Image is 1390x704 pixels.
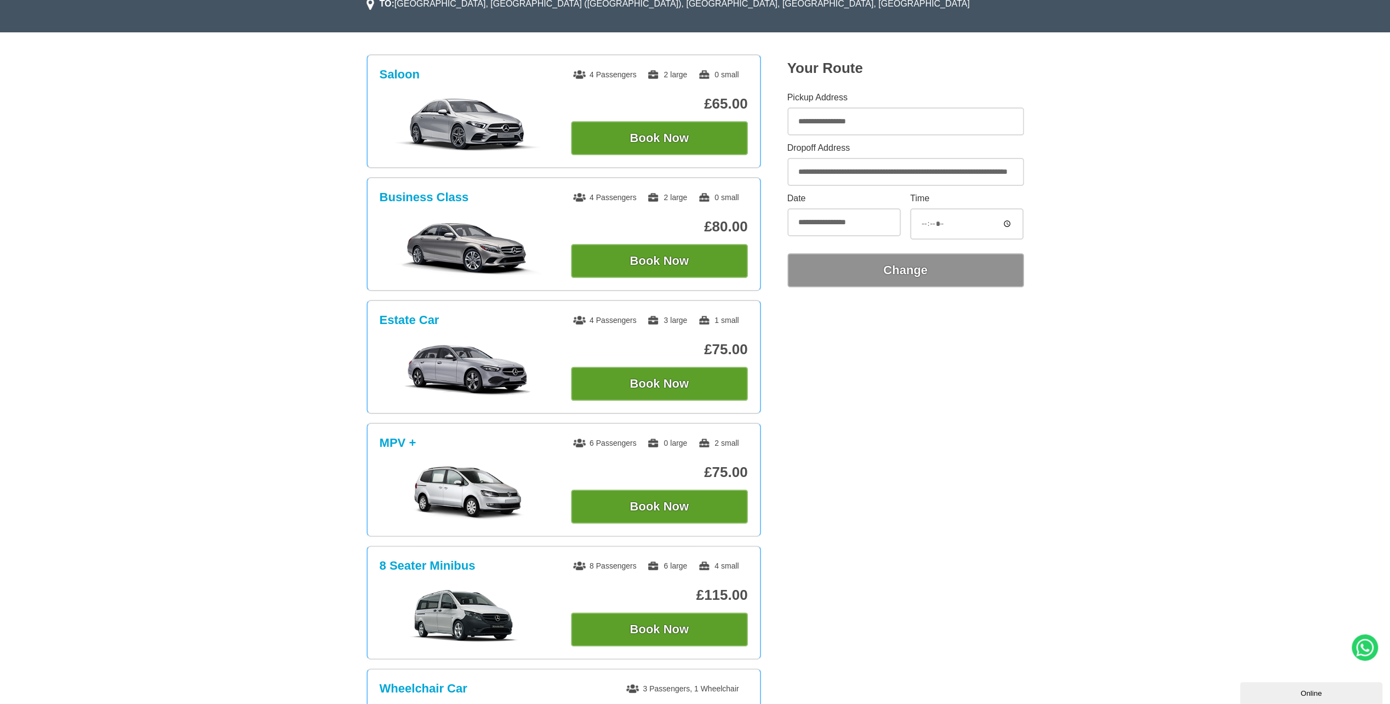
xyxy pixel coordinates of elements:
[571,341,748,358] p: £75.00
[1240,680,1385,704] iframe: chat widget
[385,465,550,520] img: MPV +
[787,60,1024,77] h2: Your Route
[573,316,637,325] span: 4 Passengers
[380,559,476,573] h3: 8 Seater Minibus
[698,561,739,570] span: 4 small
[647,316,687,325] span: 3 large
[787,93,1024,102] label: Pickup Address
[698,439,739,447] span: 2 small
[787,144,1024,152] label: Dropoff Address
[571,367,748,401] button: Book Now
[380,313,439,327] h3: Estate Car
[571,95,748,112] p: £65.00
[647,439,687,447] span: 0 large
[647,561,687,570] span: 6 large
[571,464,748,481] p: £75.00
[380,190,469,205] h3: Business Class
[698,193,739,202] span: 0 small
[647,193,687,202] span: 2 large
[571,218,748,235] p: £80.00
[787,194,901,203] label: Date
[787,253,1024,287] button: Change
[385,97,550,152] img: Saloon
[698,316,739,325] span: 1 small
[380,67,420,82] h3: Saloon
[571,121,748,155] button: Book Now
[910,194,1023,203] label: Time
[573,70,637,79] span: 4 Passengers
[385,343,550,398] img: Estate Car
[571,490,748,524] button: Book Now
[573,193,637,202] span: 4 Passengers
[380,436,416,450] h3: MPV +
[647,70,687,79] span: 2 large
[573,561,637,570] span: 8 Passengers
[573,439,637,447] span: 6 Passengers
[626,684,739,693] span: 3 Passengers, 1 Wheelchair
[571,244,748,278] button: Book Now
[385,220,550,275] img: Business Class
[698,70,739,79] span: 0 small
[380,682,467,696] h3: Wheelchair Car
[385,588,550,643] img: 8 Seater Minibus
[571,612,748,646] button: Book Now
[571,587,748,604] p: £115.00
